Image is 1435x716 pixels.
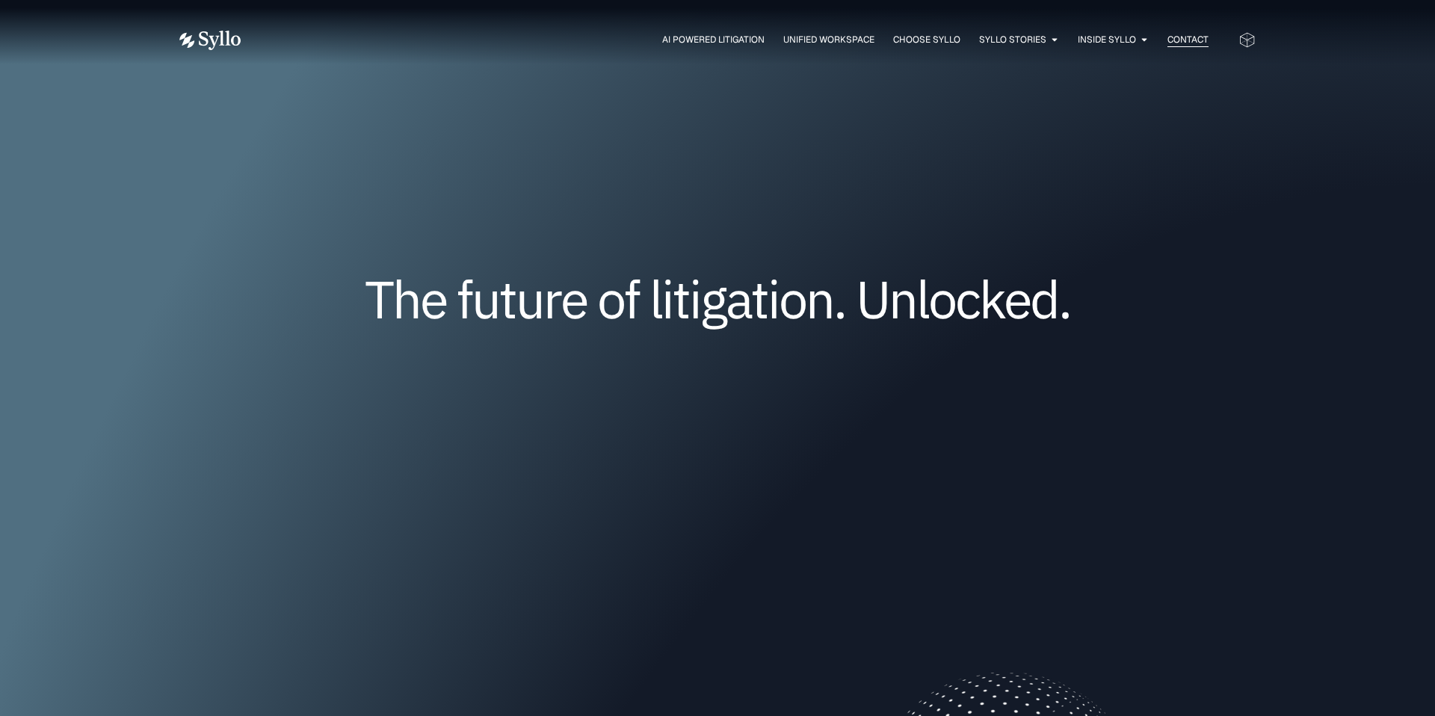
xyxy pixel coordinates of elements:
[1078,33,1136,46] a: Inside Syllo
[269,274,1166,324] h1: The future of litigation. Unlocked.
[662,33,765,46] a: AI Powered Litigation
[783,33,874,46] a: Unified Workspace
[979,33,1046,46] a: Syllo Stories
[271,33,1209,47] div: Menu Toggle
[271,33,1209,47] nav: Menu
[179,31,241,50] img: Vector
[1167,33,1209,46] a: Contact
[893,33,960,46] a: Choose Syllo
